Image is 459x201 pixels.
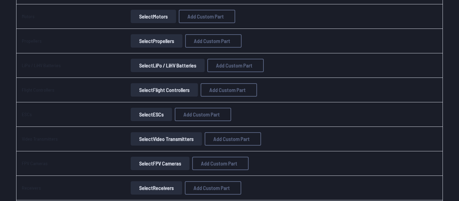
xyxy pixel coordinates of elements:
[22,87,54,93] a: Flight Controllers
[209,87,246,93] span: Add Custom Part
[129,157,191,170] a: SelectFPV Cameras
[22,111,32,117] a: ESCs
[175,108,231,121] button: Add Custom Part
[131,157,190,170] button: SelectFPV Cameras
[22,185,41,191] a: Receivers
[129,83,199,97] a: SelectFlight Controllers
[22,136,58,142] a: Video Transmitters
[129,34,184,48] a: SelectPropellers
[129,59,206,72] a: SelectLiPo / LiHV Batteries
[201,83,257,97] button: Add Custom Part
[131,10,176,23] button: SelectMotors
[131,59,205,72] button: SelectLiPo / LiHV Batteries
[129,108,173,121] a: SelectESCs
[179,10,235,23] button: Add Custom Part
[131,132,202,146] button: SelectVideo Transmitters
[194,38,230,44] span: Add Custom Part
[22,160,48,166] a: FPV Cameras
[185,34,242,48] button: Add Custom Part
[213,136,250,142] span: Add Custom Part
[131,181,182,195] button: SelectReceivers
[22,62,61,68] a: LiPo / LiHV Batteries
[129,10,177,23] a: SelectMotors
[207,59,264,72] button: Add Custom Part
[194,185,230,191] span: Add Custom Part
[183,112,220,117] span: Add Custom Part
[22,13,35,19] a: Motors
[131,83,198,97] button: SelectFlight Controllers
[131,34,182,48] button: SelectPropellers
[205,132,261,146] button: Add Custom Part
[216,63,252,68] span: Add Custom Part
[22,38,42,44] a: Propellers
[192,157,249,170] button: Add Custom Part
[129,181,183,195] a: SelectReceivers
[201,161,237,166] span: Add Custom Part
[131,108,172,121] button: SelectESCs
[187,14,224,19] span: Add Custom Part
[185,181,241,195] button: Add Custom Part
[129,132,203,146] a: SelectVideo Transmitters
